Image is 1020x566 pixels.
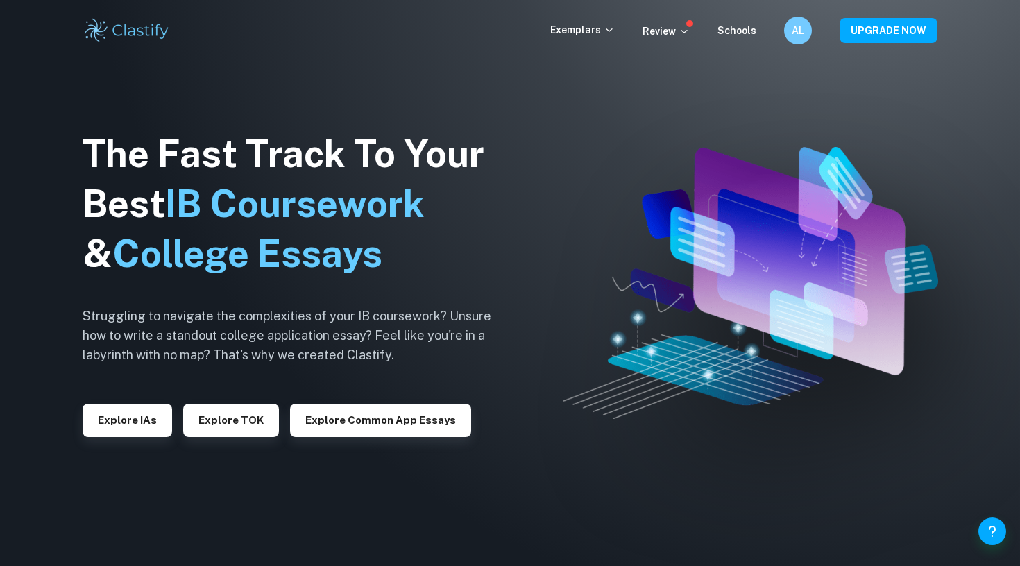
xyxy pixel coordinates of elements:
a: Explore TOK [183,413,279,426]
button: Help and Feedback [978,517,1006,545]
img: Clastify hero [563,147,939,419]
button: Explore IAs [83,404,172,437]
button: AL [784,17,812,44]
h1: The Fast Track To Your Best & [83,129,513,279]
a: Schools [717,25,756,36]
h6: Struggling to navigate the complexities of your IB coursework? Unsure how to write a standout col... [83,307,513,365]
img: Clastify logo [83,17,171,44]
p: Review [643,24,690,39]
button: UPGRADE NOW [840,18,937,43]
h6: AL [790,23,806,38]
p: Exemplars [550,22,615,37]
a: Explore IAs [83,413,172,426]
button: Explore Common App essays [290,404,471,437]
a: Explore Common App essays [290,413,471,426]
span: IB Coursework [165,182,425,225]
span: College Essays [112,232,382,275]
button: Explore TOK [183,404,279,437]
